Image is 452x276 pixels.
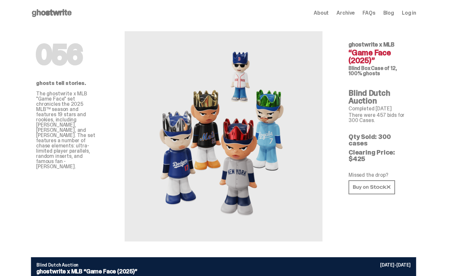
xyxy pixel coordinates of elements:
[36,269,411,274] p: ghostwrite x MLB “Game Face (2025)”
[36,42,99,68] h1: 056
[383,10,394,16] a: Blog
[349,149,411,162] p: Clearing Price: $425
[349,89,411,105] h4: Blind Dutch Auction
[36,81,99,86] p: ghosts tell stories.
[336,10,355,16] a: Archive
[349,133,411,146] p: Qty Sold: 300 cases
[36,263,411,267] p: Blind Dutch Auction
[349,65,397,77] span: Case of 12, 100% ghosts
[349,106,411,111] p: Completed [DATE]
[349,65,370,72] span: Blind Box
[402,10,416,16] a: Log in
[380,263,411,267] p: [DATE]-[DATE]
[152,47,295,226] img: MLB&ldquo;Game Face (2025)&rdquo;
[363,10,375,16] a: FAQs
[314,10,329,16] a: About
[349,49,411,64] h4: “Game Face (2025)”
[349,41,394,48] span: ghostwrite x MLB
[36,91,99,169] p: The ghostwrite x MLB "Game Face" set chronicles the 2025 MLB™ season and features 19 stars and ro...
[349,113,411,123] p: There were 457 bids for 300 Cases.
[349,172,411,178] p: Missed the drop?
